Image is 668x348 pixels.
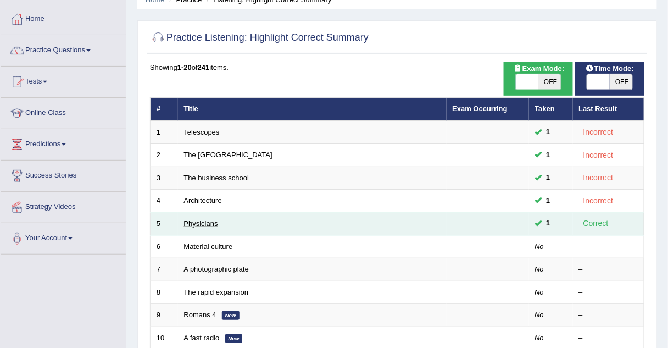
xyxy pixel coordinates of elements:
td: 8 [151,281,178,304]
div: Showing of items. [150,62,644,73]
div: Show exams occurring in exams [504,62,573,96]
a: The business school [184,174,249,182]
span: You can still take this question [542,172,555,184]
a: Telescopes [184,128,220,136]
span: You can still take this question [542,218,555,229]
div: – [579,333,638,344]
div: – [579,242,638,252]
th: Title [178,98,447,121]
td: 1 [151,121,178,144]
td: 2 [151,144,178,167]
em: No [535,288,544,296]
a: Online Class [1,98,126,125]
span: OFF [538,74,561,90]
a: Tests [1,67,126,94]
span: You can still take this question [542,195,555,207]
a: Exam Occurring [453,104,508,113]
a: Practice Questions [1,35,126,63]
td: 9 [151,304,178,327]
a: Your Account [1,223,126,251]
a: Home [1,4,126,31]
div: – [579,288,638,298]
div: Incorrect [579,149,618,162]
span: OFF [610,74,633,90]
b: 241 [198,63,210,71]
a: The rapid expansion [184,288,249,296]
td: 6 [151,235,178,258]
em: New [222,311,240,320]
a: A photographic plate [184,265,249,273]
div: – [579,310,638,321]
em: No [535,311,544,319]
td: 3 [151,167,178,190]
div: Incorrect [579,172,618,184]
span: Exam Mode: [509,63,569,75]
span: You can still take this question [542,150,555,161]
th: Taken [529,98,573,121]
a: Success Stories [1,161,126,188]
div: Incorrect [579,195,618,207]
td: 4 [151,190,178,213]
div: – [579,264,638,275]
div: Incorrect [579,126,618,139]
a: Material culture [184,242,233,251]
a: Romans 4 [184,311,216,319]
a: Predictions [1,129,126,157]
b: 1-20 [177,63,192,71]
a: Strategy Videos [1,192,126,219]
em: No [535,242,544,251]
a: A fast radio [184,334,220,342]
h2: Practice Listening: Highlight Correct Summary [150,30,369,46]
a: The [GEOGRAPHIC_DATA] [184,151,272,159]
th: # [151,98,178,121]
th: Last Result [573,98,644,121]
span: You can still take this question [542,126,555,138]
a: Physicians [184,219,218,228]
em: New [225,334,243,343]
td: 5 [151,213,178,236]
em: No [535,265,544,273]
div: Correct [579,217,614,230]
td: 7 [151,258,178,281]
span: Time Mode: [581,63,638,75]
em: No [535,334,544,342]
a: Architecture [184,196,222,205]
